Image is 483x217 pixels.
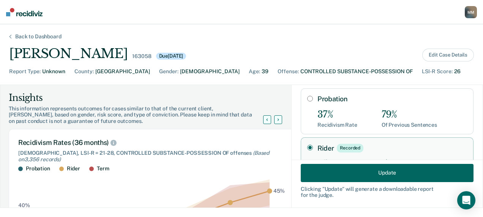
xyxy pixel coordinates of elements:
div: [PERSON_NAME] [9,46,128,61]
div: 39 [262,68,268,75]
div: Recorded [337,144,363,152]
div: This information represents outcomes for cases similar to that of the current client, [PERSON_NAM... [9,105,272,124]
div: 17% [382,159,437,170]
g: text [273,188,285,217]
div: Report Type : [9,68,41,75]
div: Offense : [278,68,299,75]
div: 163058 [132,53,151,60]
div: Rider [67,165,80,172]
div: Of Previous Sentences [382,122,437,128]
div: 45% [317,159,357,170]
div: Age : [249,68,260,75]
div: Term [97,165,109,172]
div: Due [DATE] [156,53,186,60]
button: Edit Case Details [422,49,474,61]
div: Clicking " Update " will generate a downloadable report for the judge. [301,186,474,198]
span: (Based on 3,356 records ) [18,150,269,162]
button: Update [301,164,474,182]
label: Rider [317,144,467,152]
div: 26 [454,68,461,75]
div: County : [74,68,94,75]
div: Insights [9,92,272,104]
div: 37% [317,109,357,120]
div: Open Intercom Messenger [457,191,475,209]
div: M M [465,6,477,18]
label: Probation [317,95,467,103]
div: Recidivism Rates (36 months) [18,138,286,147]
div: [GEOGRAPHIC_DATA] [95,68,150,75]
button: MM [465,6,477,18]
div: Unknown [42,68,65,75]
div: [DEMOGRAPHIC_DATA] [180,68,240,75]
div: Gender : [159,68,178,75]
text: 45% [273,188,285,194]
div: Recidivism Rate [317,122,357,128]
div: 79% [382,109,437,120]
img: Recidiviz [6,8,43,16]
div: Probation [26,165,50,172]
div: Back to Dashboard [6,33,71,40]
div: CONTROLLED SUBSTANCE-POSSESSION OF [300,68,413,75]
text: 40% [18,202,30,208]
div: [DEMOGRAPHIC_DATA], LSI-R = 21-28, CONTROLLED SUBSTANCE-POSSESSION OF offenses [18,150,286,163]
div: LSI-R Score : [422,68,453,75]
